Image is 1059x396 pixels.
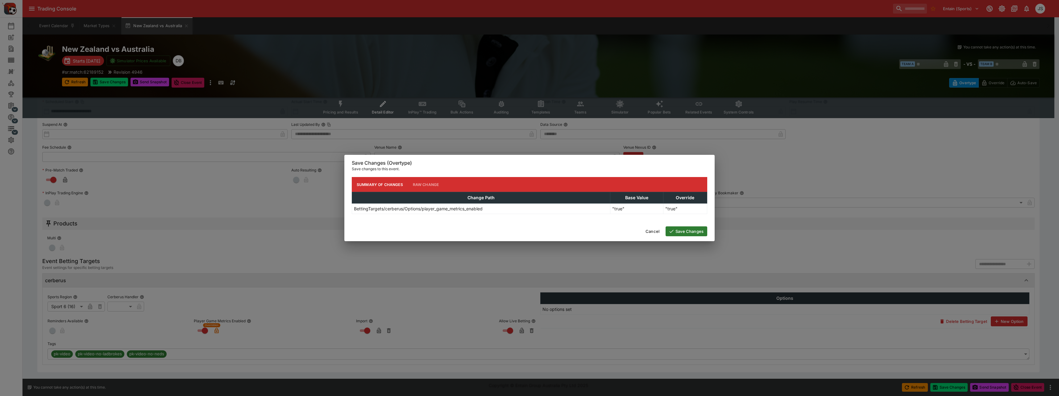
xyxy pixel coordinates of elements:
[666,226,707,236] button: Save Changes
[352,166,707,172] p: Save changes to this event.
[352,177,408,192] button: Summary of Changes
[354,205,483,212] p: BettingTargets/cerberus/Options/player_game_metrics_enabled
[610,192,663,204] th: Base Value
[352,192,610,204] th: Change Path
[408,177,444,192] button: Raw Change
[610,204,663,214] td: "true"
[663,204,707,214] td: "true"
[663,192,707,204] th: Override
[642,226,663,236] button: Cancel
[352,160,707,166] h6: Save Changes (Overtype)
